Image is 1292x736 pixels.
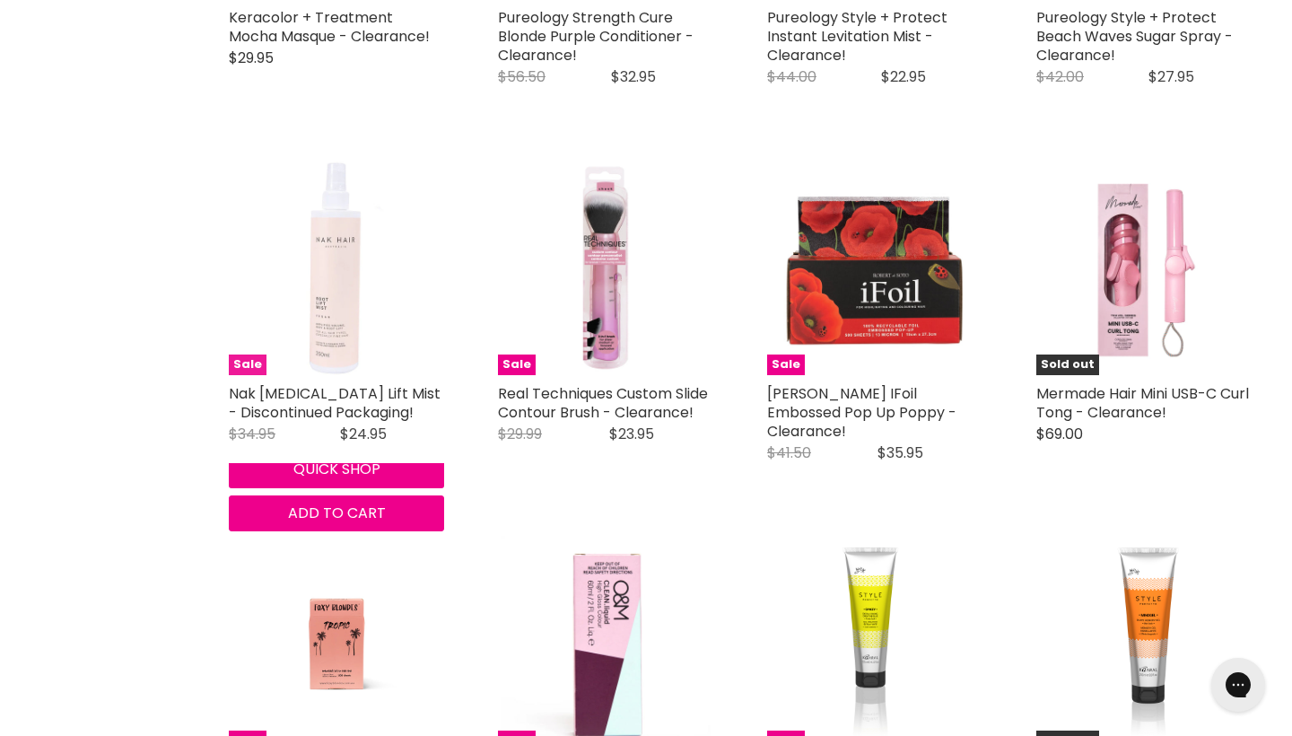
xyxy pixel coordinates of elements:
a: Mermade Hair Mini USB-C Curl Tong - Clearance! Mermade Hair Mini USB-C Curl Tong - Clearance! Sol... [1036,160,1252,375]
a: Real Techniques Custom Slide Contour Brush - Clearance! [498,383,708,423]
span: $42.00 [1036,66,1084,87]
span: $34.95 [229,424,275,444]
span: $44.00 [767,66,816,87]
span: $29.95 [229,48,274,68]
span: $22.95 [881,66,926,87]
img: Mermade Hair Mini USB-C Curl Tong - Clearance! [1036,160,1252,375]
a: Real Techniques Custom Slide Contour Brush - Clearance! Real Techniques Custom Slide Contour Brus... [498,160,713,375]
span: $56.50 [498,66,546,87]
span: Sale [767,355,805,375]
a: Mermade Hair Mini USB-C Curl Tong - Clearance! [1036,383,1249,423]
iframe: Gorgias live chat messenger [1202,652,1274,718]
button: Add to cart [229,495,444,531]
a: Keracolor + Treatment Mocha Masque - Clearance! [229,7,430,47]
a: Pureology Style + Protect Beach Waves Sugar Spray - Clearance! [1036,7,1233,66]
span: Sale [229,355,266,375]
span: $27.95 [1148,66,1194,87]
a: Nak [MEDICAL_DATA] Lift Mist - Discontinued Packaging! [229,383,441,423]
a: Robert De Soto IFoil Embossed Pop Up Poppy - Clearance! Robert De Soto IFoil Embossed Pop Up Popp... [767,160,982,375]
span: Add to cart [288,503,386,523]
a: Pureology Style + Protect Instant Levitation Mist - Clearance! [767,7,947,66]
span: Sold out [1036,355,1099,375]
a: Pureology Strength Cure Blonde Purple Conditioner - Clearance! [498,7,694,66]
a: Nak Hair Root Lift Mist - Discontinued Packaging! Sale [229,160,444,375]
span: $32.95 [611,66,656,87]
button: Quick shop [229,451,444,487]
span: $41.50 [767,442,811,463]
img: Robert De Soto IFoil Embossed Pop Up Poppy - Clearance! [767,160,982,375]
img: Real Techniques Custom Slide Contour Brush - Clearance! [498,160,713,375]
span: Sale [498,355,536,375]
a: [PERSON_NAME] IFoil Embossed Pop Up Poppy - Clearance! [767,383,956,442]
span: $24.95 [340,424,387,444]
span: $23.95 [609,424,654,444]
span: $69.00 [1036,424,1083,444]
span: $29.99 [498,424,542,444]
span: $35.95 [877,442,923,463]
img: Nak Hair Root Lift Mist - Discontinued Packaging! [229,160,444,375]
